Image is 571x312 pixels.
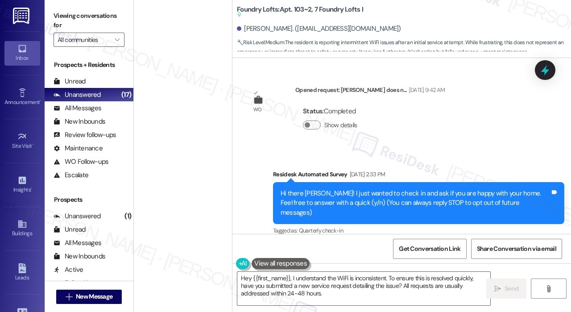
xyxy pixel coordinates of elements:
[54,117,105,126] div: New Inbounds
[237,272,490,305] textarea: Hey {{first_name}}, I understand the WiFi is inconsistent. To ensure this is resolved quickly, ha...
[273,224,564,237] div: Tagged as:
[54,130,116,140] div: Review follow-ups
[45,195,133,204] div: Prospects
[31,185,32,191] span: •
[477,244,556,254] span: Share Conversation via email
[13,8,31,24] img: ResiDesk Logo
[54,157,108,166] div: WO Follow-ups
[54,144,103,153] div: Maintenance
[54,104,101,113] div: All Messages
[54,9,124,33] label: Viewing conversations for
[303,104,361,118] div: : Completed
[303,107,323,116] b: Status
[119,88,133,102] div: (17)
[237,38,571,57] span: : The resident is reporting intermittent WiFi issues after an initial service attempt. While frus...
[253,105,262,114] div: WO
[4,41,40,65] a: Inbox
[54,252,105,261] div: New Inbounds
[115,36,120,43] i: 
[32,141,33,148] span: •
[237,5,363,20] b: Foundry Lofts: Apt. 103~2, 7 Foundry Lofts I
[4,216,40,241] a: Buildings
[4,173,40,197] a: Insights •
[281,189,550,217] div: Hi there [PERSON_NAME]! I just wanted to check in and ask if you are happy with your home. Feel f...
[54,90,101,100] div: Unanswered
[545,285,552,292] i: 
[54,225,86,234] div: Unread
[54,238,101,248] div: All Messages
[399,244,460,254] span: Get Conversation Link
[54,171,88,180] div: Escalate
[407,85,445,95] div: [DATE] 9:42 AM
[4,129,40,153] a: Site Visit •
[348,170,385,179] div: [DATE] 2:33 PM
[471,239,562,259] button: Share Conversation via email
[122,209,133,223] div: (1)
[393,239,466,259] button: Get Conversation Link
[324,121,357,130] label: Show details
[40,98,41,104] span: •
[58,33,110,47] input: All communities
[4,261,40,285] a: Leads
[299,227,343,234] span: Quarterly check-in
[505,284,518,293] span: Send
[45,60,133,70] div: Prospects + Residents
[295,85,445,98] div: Opened request: [PERSON_NAME] does n...
[54,77,86,86] div: Unread
[237,24,401,33] div: [PERSON_NAME]. ([EMAIL_ADDRESS][DOMAIN_NAME])
[76,292,112,301] span: New Message
[54,279,95,288] div: Follow Ups
[486,279,526,299] button: Send
[66,293,72,300] i: 
[237,39,284,46] strong: 🔧 Risk Level: Medium
[56,290,122,304] button: New Message
[54,265,83,275] div: Active
[54,212,101,221] div: Unanswered
[273,170,564,182] div: Residesk Automated Survey
[494,285,501,292] i: 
